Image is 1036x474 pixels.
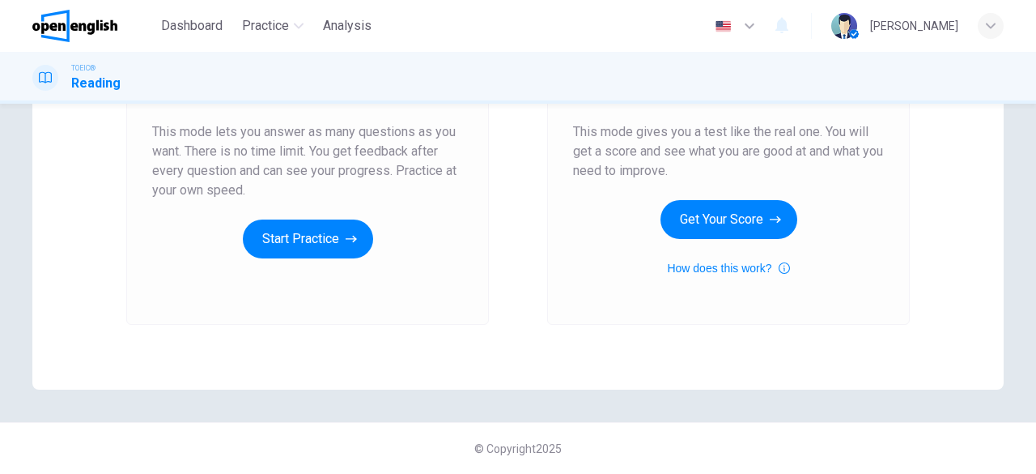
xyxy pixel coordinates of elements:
button: How does this work? [667,258,789,278]
span: Practice [242,16,289,36]
span: Analysis [323,16,372,36]
a: OpenEnglish logo [32,10,155,42]
span: This mode lets you answer as many questions as you want. There is no time limit. You get feedback... [152,122,463,200]
img: OpenEnglish logo [32,10,117,42]
img: Profile picture [831,13,857,39]
img: en [713,20,733,32]
button: Dashboard [155,11,229,41]
span: TOEIC® [71,62,96,74]
span: © Copyright 2025 [474,442,562,455]
button: Practice [236,11,310,41]
span: Dashboard [161,16,223,36]
button: Analysis [316,11,378,41]
button: Get Your Score [660,200,797,239]
button: Start Practice [243,220,373,258]
div: [PERSON_NAME] [870,16,958,36]
h1: Reading [71,74,121,93]
span: This mode gives you a test like the real one. You will get a score and see what you are good at a... [573,122,884,181]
